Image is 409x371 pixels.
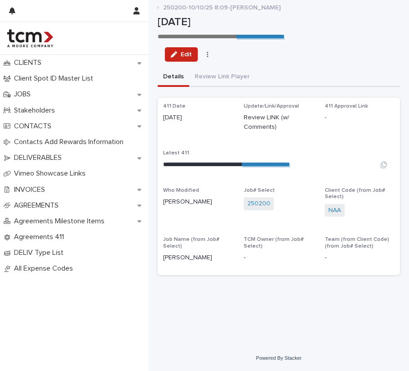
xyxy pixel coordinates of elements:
p: Agreements Milestone Items [10,217,112,226]
p: Review LINK (w/ Comments) [244,113,314,132]
p: CONTACTS [10,122,59,131]
p: DELIV Type List [10,249,71,257]
span: Job# Select [244,188,275,193]
p: - [244,253,314,262]
p: - [325,113,395,122]
a: NAA [328,206,341,215]
p: Agreements 411 [10,233,71,241]
span: 411 Approval Link [325,104,368,109]
p: CLIENTS [10,59,49,67]
button: Review Link Player [189,68,255,87]
span: TCM Owner (from Job# Select) [244,237,304,249]
p: INVOICES [10,185,52,194]
p: JOBS [10,90,38,99]
a: Powered By Stacker [256,355,301,361]
span: Latest 411 [163,150,189,156]
span: Update/Link/Approval [244,104,299,109]
p: 250200-10/10/25 8:09-[PERSON_NAME] [163,2,281,12]
p: All Expense Codes [10,264,80,273]
span: Client Code (from Job# Select) [325,188,385,199]
p: Client Spot ID Master List [10,74,100,83]
p: DELIVERABLES [10,154,69,162]
p: Stakeholders [10,106,62,115]
p: [PERSON_NAME] [163,197,233,207]
span: Job Name (from Job# Select) [163,237,219,249]
span: Edit [181,51,192,58]
span: Who Modified [163,188,199,193]
span: Team (from Client Code) (from Job# Select) [325,237,389,249]
a: 250200 [247,199,270,208]
p: AGREEMENTS [10,201,66,210]
span: 411 Date [163,104,186,109]
p: [PERSON_NAME] [163,253,233,262]
img: 4hMmSqQkux38exxPVZHQ [7,29,53,47]
p: [DATE] [163,113,233,122]
p: - [325,253,395,262]
p: Vimeo Showcase Links [10,169,93,178]
button: Details [158,68,189,87]
p: [DATE] [158,16,400,29]
p: Contacts Add Rewards Information [10,138,131,146]
button: Edit [165,47,198,62]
